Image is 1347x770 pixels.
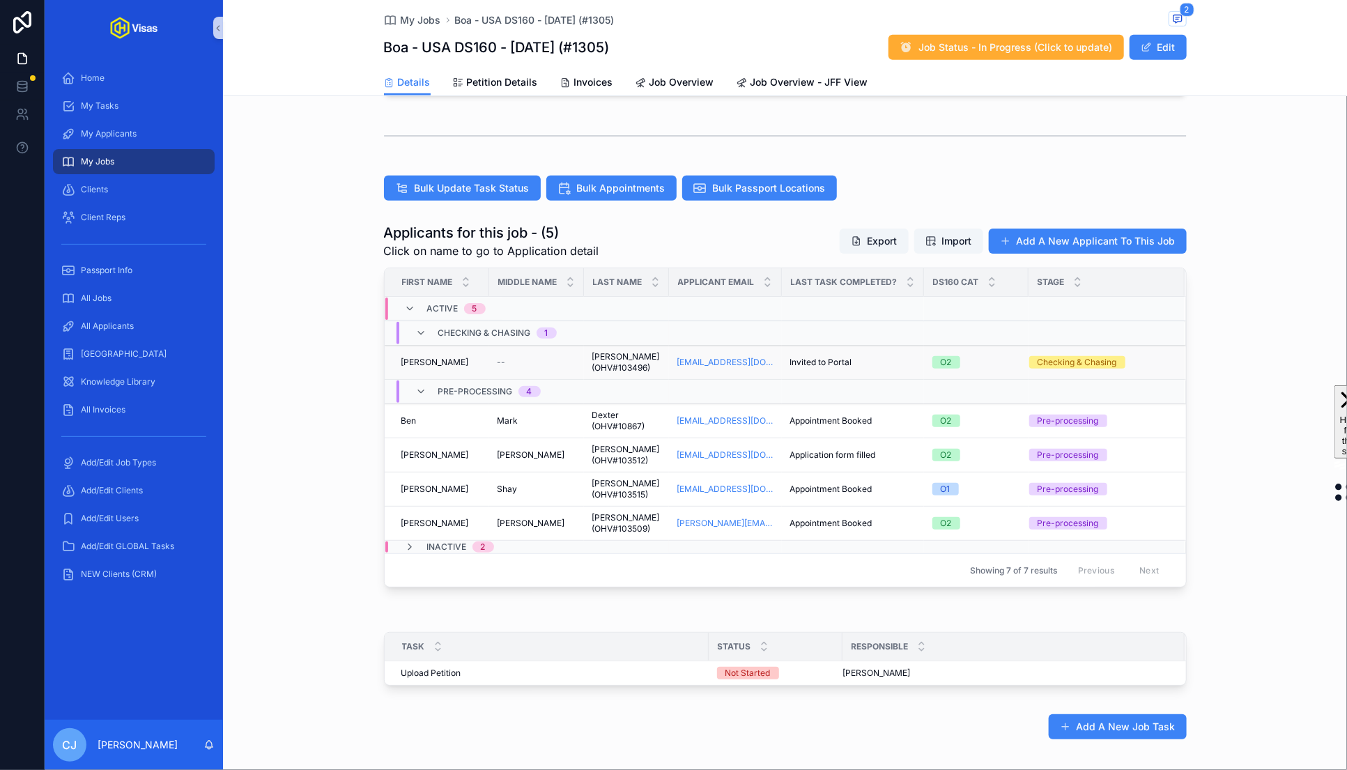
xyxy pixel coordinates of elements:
[81,212,125,223] span: Client Reps
[53,450,215,475] a: Add/Edit Job Types
[384,223,599,242] h1: Applicants for this job - (5)
[941,356,952,369] div: O2
[81,541,174,552] span: Add/Edit GLOBAL Tasks
[498,415,576,426] a: Mark
[1029,356,1168,369] a: Checking & Chasing
[401,449,481,461] a: [PERSON_NAME]
[498,277,557,288] span: Middle Name
[498,518,565,529] span: [PERSON_NAME]
[401,518,469,529] span: [PERSON_NAME]
[592,351,661,374] a: [PERSON_NAME] (OHV#103496)
[791,277,898,288] span: Last Task Completed?
[438,328,531,339] span: Checking & Chasing
[790,357,852,368] span: Invited to Portal
[527,386,532,397] div: 4
[498,484,576,495] a: Shay
[401,415,481,426] a: Ben
[438,386,513,397] span: Pre-processing
[919,40,1113,54] span: Job Status - In Progress (Click to update)
[53,177,215,202] a: Clients
[402,277,453,288] span: First Name
[53,149,215,174] a: My Jobs
[790,415,872,426] span: Appointment Booked
[53,562,215,587] a: NEW Clients (CRM)
[677,357,773,368] a: [EMAIL_ADDRESS][DOMAIN_NAME]
[1130,35,1187,60] button: Edit
[546,176,677,201] button: Bulk Appointments
[932,449,1020,461] a: O2
[1169,11,1187,29] button: 2
[941,415,952,427] div: O2
[498,415,518,426] span: Mark
[649,75,714,89] span: Job Overview
[677,484,773,495] a: [EMAIL_ADDRESS][DOMAIN_NAME]
[81,156,114,167] span: My Jobs
[401,357,469,368] span: [PERSON_NAME]
[81,184,108,195] span: Clients
[713,181,826,195] span: Bulk Passport Locations
[453,70,538,98] a: Petition Details
[401,13,441,27] span: My Jobs
[843,668,911,679] span: [PERSON_NAME]
[53,205,215,230] a: Client Reps
[790,518,916,529] a: Appointment Booked
[1038,277,1065,288] span: Stage
[81,321,134,332] span: All Applicants
[1038,415,1099,427] div: Pre-processing
[677,449,773,461] a: [EMAIL_ADDRESS][DOMAIN_NAME]
[81,128,137,139] span: My Applicants
[81,376,155,387] span: Knowledge Library
[402,641,425,652] span: Task
[790,415,916,426] a: Appointment Booked
[574,75,613,89] span: Invoices
[53,478,215,503] a: Add/Edit Clients
[737,70,868,98] a: Job Overview - JFF View
[1038,356,1117,369] div: Checking & Chasing
[677,415,773,426] a: [EMAIL_ADDRESS][DOMAIN_NAME]
[63,737,77,753] span: CJ
[577,181,665,195] span: Bulk Appointments
[682,176,837,201] button: Bulk Passport Locations
[53,121,215,146] a: My Applicants
[1049,714,1187,739] button: Add A New Job Task
[398,75,431,89] span: Details
[790,449,876,461] span: Application form filled
[932,415,1020,427] a: O2
[592,444,661,466] span: [PERSON_NAME] (OHV#103512)
[932,517,1020,530] a: O2
[81,485,143,496] span: Add/Edit Clients
[81,569,157,580] span: NEW Clients (CRM)
[592,512,661,534] a: [PERSON_NAME] (OHV#103509)
[790,449,916,461] a: Application form filled
[53,506,215,531] a: Add/Edit Users
[1029,483,1168,495] a: Pre-processing
[1029,415,1168,427] a: Pre-processing
[1038,449,1099,461] div: Pre-processing
[81,265,132,276] span: Passport Info
[53,258,215,283] a: Passport Info
[498,357,506,368] span: --
[53,369,215,394] a: Knowledge Library
[53,314,215,339] a: All Applicants
[592,478,661,500] span: [PERSON_NAME] (OHV#103515)
[677,518,773,529] a: [PERSON_NAME][EMAIL_ADDRESS][DOMAIN_NAME]
[110,17,157,39] img: App logo
[53,341,215,367] a: [GEOGRAPHIC_DATA]
[81,348,167,360] span: [GEOGRAPHIC_DATA]
[790,484,916,495] a: Appointment Booked
[840,229,909,254] button: Export
[98,738,178,752] p: [PERSON_NAME]
[455,13,615,27] a: Boa - USA DS160 - [DATE] (#1305)
[53,66,215,91] a: Home
[481,541,486,553] div: 2
[970,565,1057,576] span: Showing 7 of 7 results
[932,483,1020,495] a: O1
[751,75,868,89] span: Job Overview - JFF View
[467,75,538,89] span: Petition Details
[592,410,661,432] a: Dexter (OHV#10867)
